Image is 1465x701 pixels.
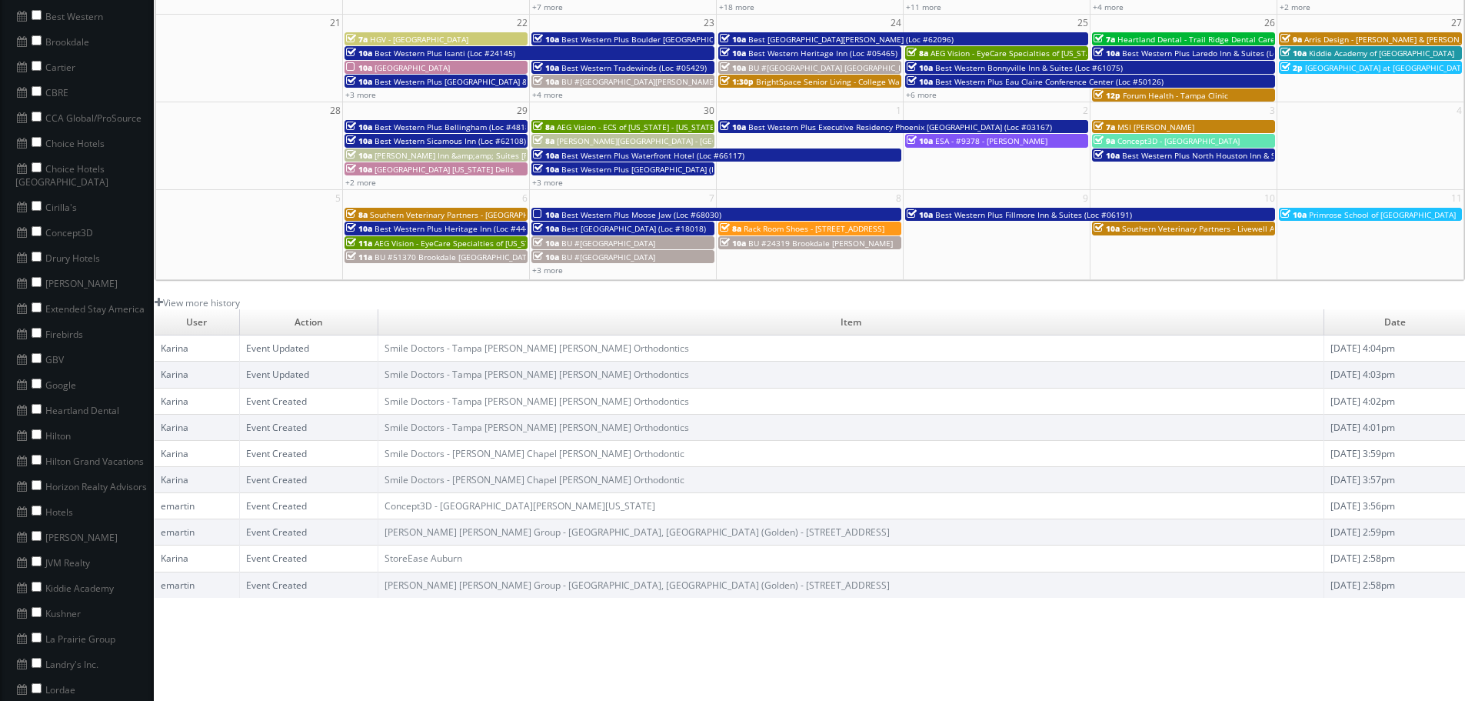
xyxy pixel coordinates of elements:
[155,335,239,362] td: Karina
[935,62,1123,73] span: Best Western Bonnyville Inn & Suites (Loc #61075)
[1324,362,1465,388] td: [DATE] 4:03pm
[346,76,372,87] span: 10a
[1280,48,1307,58] span: 10a
[906,89,937,100] a: +6 more
[561,164,757,175] span: Best Western Plus [GEOGRAPHIC_DATA] (Loc #50153)
[1122,150,1344,161] span: Best Western Plus North Houston Inn & Suites (Loc #44475)
[346,62,372,73] span: 10a
[1094,135,1115,146] span: 9a
[533,62,559,73] span: 10a
[155,362,239,388] td: Karina
[1117,122,1194,132] span: MSI [PERSON_NAME]
[533,76,559,87] span: 10a
[346,122,372,132] span: 10a
[385,579,890,592] a: [PERSON_NAME] [PERSON_NAME] Group - [GEOGRAPHIC_DATA], [GEOGRAPHIC_DATA] (Golden) - [STREET_ADDRESS]
[533,150,559,161] span: 10a
[375,252,534,262] span: BU #51370 Brookdale [GEOGRAPHIC_DATA]
[561,150,744,161] span: Best Western Plus Waterfront Hotel (Loc #66117)
[239,493,378,519] td: Event Created
[239,467,378,493] td: Event Created
[561,76,716,87] span: BU #[GEOGRAPHIC_DATA][PERSON_NAME]
[889,15,903,31] span: 24
[239,388,378,414] td: Event Created
[1324,519,1465,546] td: [DATE] 2:59pm
[375,122,537,132] span: Best Western Plus Bellingham (Loc #48188)
[515,15,529,31] span: 22
[155,296,240,309] a: View more history
[894,190,903,206] span: 8
[906,2,941,12] a: +11 more
[385,395,689,408] a: Smile Doctors - Tampa [PERSON_NAME] [PERSON_NAME] Orthodontics
[756,76,906,87] span: BrightSpace Senior Living - College Walk
[345,89,376,100] a: +3 more
[1324,546,1465,572] td: [DATE] 2:58pm
[1280,209,1307,220] span: 10a
[748,238,893,249] span: BU #24319 Brookdale [PERSON_NAME]
[378,309,1324,335] td: Item
[935,135,1047,146] span: ESA - #9378 - [PERSON_NAME]
[239,440,378,466] td: Event Created
[720,34,746,45] span: 10a
[561,209,721,220] span: Best Western Plus Moose Jaw (Loc #68030)
[239,519,378,546] td: Event Created
[346,135,372,146] span: 10a
[702,102,716,119] span: 30
[1324,388,1465,414] td: [DATE] 4:02pm
[155,440,239,466] td: Karina
[720,62,746,73] span: 10a
[1324,493,1465,519] td: [DATE] 3:56pm
[533,34,559,45] span: 10a
[239,414,378,440] td: Event Created
[720,223,741,234] span: 8a
[155,572,239,598] td: emartin
[1081,102,1090,119] span: 2
[239,362,378,388] td: Event Updated
[720,122,746,132] span: 10a
[1081,190,1090,206] span: 9
[1324,414,1465,440] td: [DATE] 4:01pm
[894,102,903,119] span: 1
[1094,223,1120,234] span: 10a
[155,546,239,572] td: Karina
[375,223,541,234] span: Best Western Plus Heritage Inn (Loc #44463)
[1280,34,1302,45] span: 9a
[346,164,372,175] span: 10a
[1280,2,1310,12] a: +2 more
[1280,62,1303,73] span: 2p
[155,493,239,519] td: emartin
[907,76,933,87] span: 10a
[708,190,716,206] span: 7
[720,238,746,249] span: 10a
[532,89,563,100] a: +4 more
[1324,440,1465,466] td: [DATE] 3:59pm
[561,62,707,73] span: Best Western Tradewinds (Loc #05429)
[375,164,514,175] span: [GEOGRAPHIC_DATA] [US_STATE] Dells
[385,421,689,434] a: Smile Doctors - Tampa [PERSON_NAME] [PERSON_NAME] Orthodontics
[532,265,563,275] a: +3 more
[155,388,239,414] td: Karina
[1309,209,1456,220] span: Primrose School of [GEOGRAPHIC_DATA]
[521,190,529,206] span: 6
[533,223,559,234] span: 10a
[907,62,933,73] span: 10a
[385,342,689,355] a: Smile Doctors - Tampa [PERSON_NAME] [PERSON_NAME] Orthodontics
[1094,90,1120,101] span: 12p
[1122,223,1429,234] span: Southern Veterinary Partners - Livewell Animal Urgent Care of [GEOGRAPHIC_DATA]
[346,223,372,234] span: 10a
[1324,335,1465,362] td: [DATE] 4:04pm
[346,150,372,161] span: 10a
[1324,467,1465,493] td: [DATE] 3:57pm
[561,252,655,262] span: BU #[GEOGRAPHIC_DATA]
[1455,102,1463,119] span: 4
[385,526,890,539] a: [PERSON_NAME] [PERSON_NAME] Group - [GEOGRAPHIC_DATA], [GEOGRAPHIC_DATA] (Golden) - [STREET_ADDRESS]
[375,150,582,161] span: [PERSON_NAME] Inn &amp;amp; Suites [PERSON_NAME]
[533,164,559,175] span: 10a
[748,48,897,58] span: Best Western Heritage Inn (Loc #05465)
[155,467,239,493] td: Karina
[375,62,450,73] span: [GEOGRAPHIC_DATA]
[1117,34,1275,45] span: Heartland Dental - Trail Ridge Dental Care
[1123,90,1228,101] span: Forum Health - Tampa Clinic
[561,34,788,45] span: Best Western Plus Boulder [GEOGRAPHIC_DATA] (Loc #06179)
[385,499,655,512] a: Concept3D - [GEOGRAPHIC_DATA][PERSON_NAME][US_STATE]
[533,122,554,132] span: 8a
